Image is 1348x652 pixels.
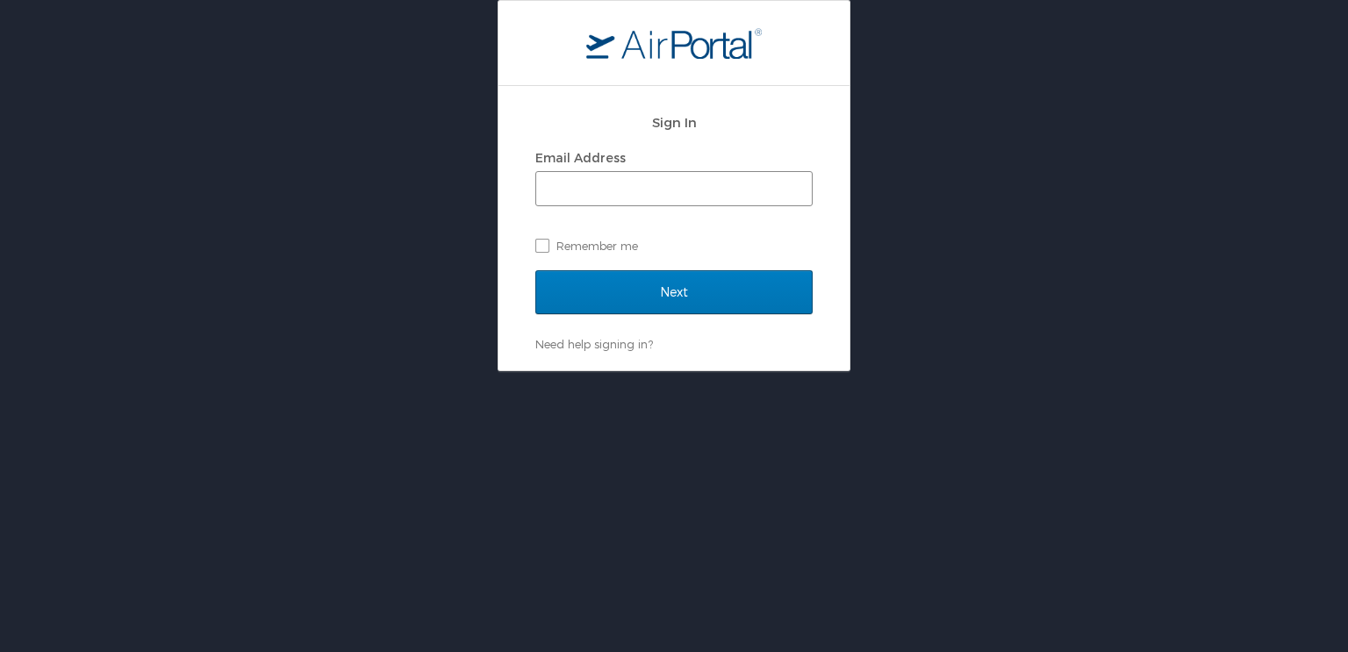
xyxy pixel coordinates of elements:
[535,337,653,351] a: Need help signing in?
[535,270,813,314] input: Next
[535,150,626,165] label: Email Address
[586,27,762,59] img: logo
[535,112,813,133] h2: Sign In
[535,233,813,259] label: Remember me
